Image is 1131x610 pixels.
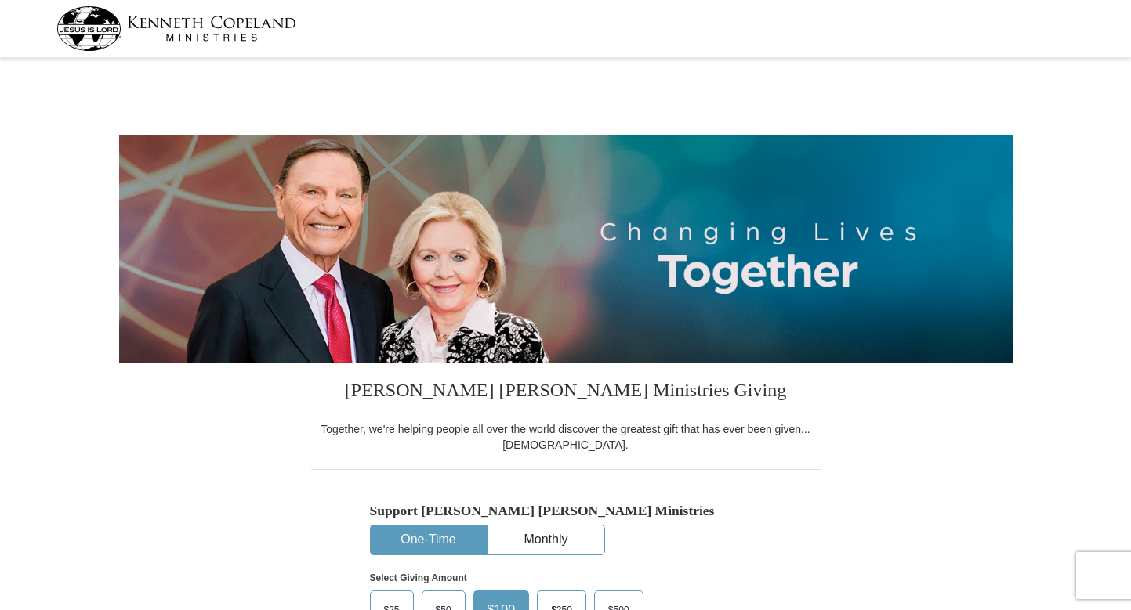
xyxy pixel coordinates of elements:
strong: Select Giving Amount [370,572,467,583]
button: One-Time [371,525,487,554]
img: kcm-header-logo.svg [56,6,296,51]
button: Monthly [488,525,604,554]
div: Together, we're helping people all over the world discover the greatest gift that has ever been g... [311,421,821,453]
h3: [PERSON_NAME] [PERSON_NAME] Ministries Giving [311,363,821,421]
h5: Support [PERSON_NAME] [PERSON_NAME] Ministries [370,503,762,519]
